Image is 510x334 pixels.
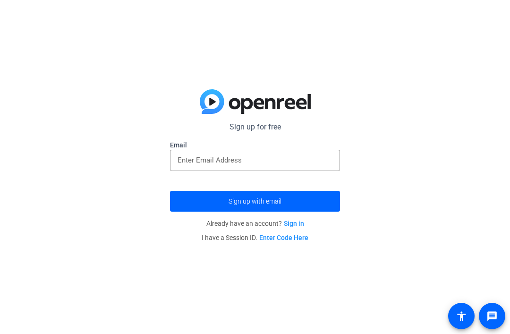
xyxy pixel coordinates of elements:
img: blue-gradient.svg [200,89,311,114]
a: Enter Code Here [259,234,308,241]
label: Email [170,140,340,150]
mat-icon: message [486,310,498,322]
a: Sign in [284,220,304,227]
span: I have a Session ID. [202,234,308,241]
button: Sign up with email [170,191,340,212]
p: Sign up for free [170,121,340,133]
span: Already have an account? [206,220,304,227]
input: Enter Email Address [178,154,332,166]
mat-icon: accessibility [456,310,467,322]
